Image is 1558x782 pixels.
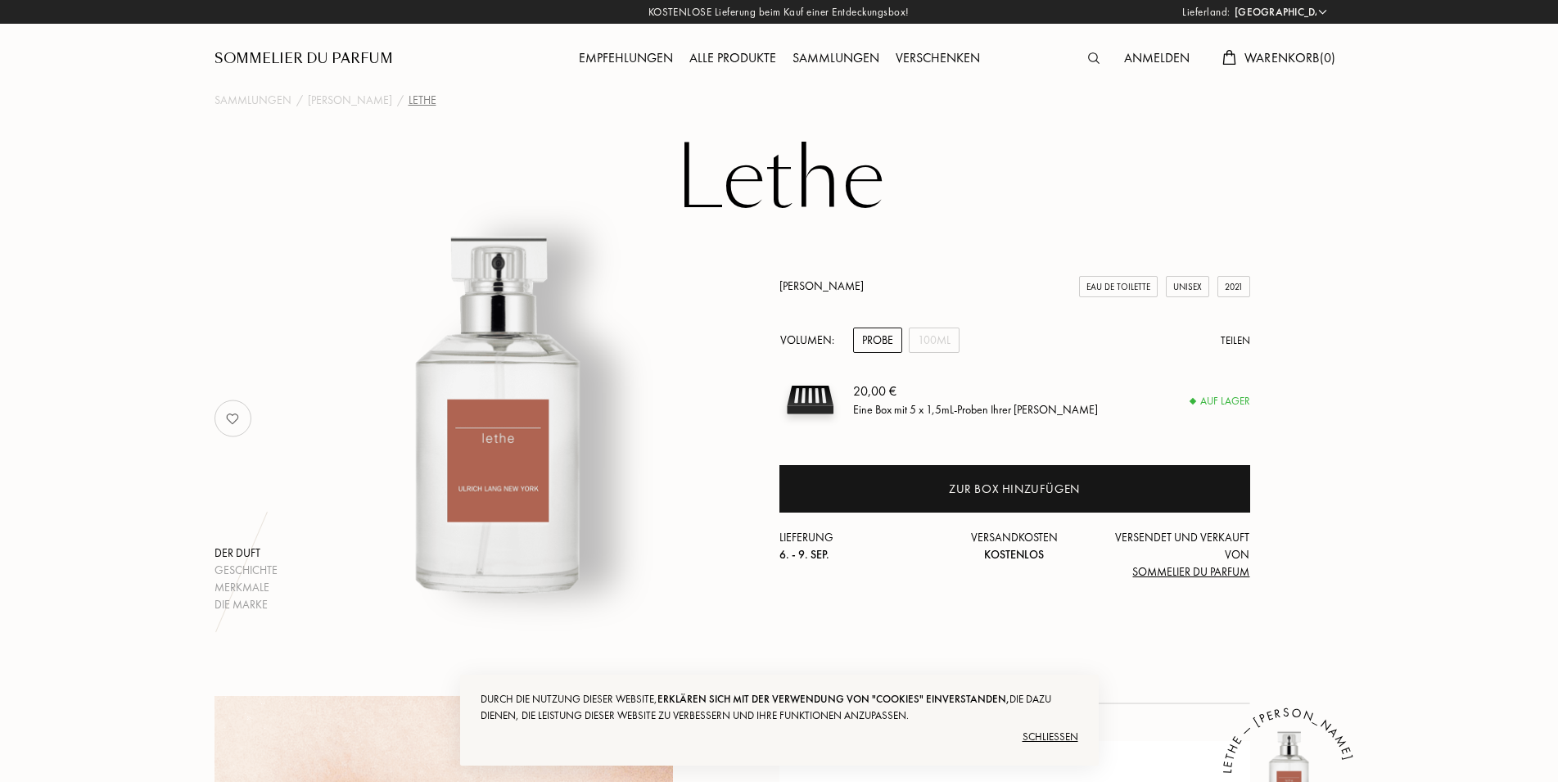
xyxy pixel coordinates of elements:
a: Sammlungen [784,49,887,66]
div: / [397,92,404,109]
a: Sommelier du Parfum [215,49,393,69]
a: [PERSON_NAME] [779,278,864,293]
img: Lethe Ulrich Lang [294,208,699,613]
h1: Lethe [370,134,1189,224]
div: Unisex [1166,276,1209,298]
span: Warenkorb ( 0 ) [1244,49,1336,66]
div: Volumen: [779,328,843,353]
div: Teilen [1221,332,1250,349]
div: Versendet und verkauft von [1093,529,1250,581]
div: / [296,92,303,109]
a: Alle Produkte [681,49,784,66]
a: Empfehlungen [571,49,681,66]
a: Anmelden [1116,49,1198,66]
div: Lethe [409,92,436,109]
span: Sommelier du Parfum [1132,564,1249,579]
div: 20,00 € [853,382,1098,401]
div: 100mL [909,328,960,353]
div: Anmelden [1116,48,1198,70]
a: Sammlungen [215,92,291,109]
div: Verschenken [887,48,988,70]
div: Sammlungen [784,48,887,70]
div: Eau de Toilette [1079,276,1158,298]
div: Merkmale [215,579,278,596]
a: [PERSON_NAME] [308,92,392,109]
div: 2021 [1217,276,1250,298]
div: Empfehlungen [571,48,681,70]
img: no_like_p.png [216,402,249,435]
div: Geschichte [215,562,278,579]
div: Zur Box hinzufügen [949,480,1080,499]
span: 6. - 9. Sep. [779,547,829,562]
div: Der Duft [215,545,278,562]
div: Alle Produkte [681,48,784,70]
img: cart.svg [1222,50,1235,65]
span: erklären sich mit der Verwendung von "Cookies" einverstanden, [657,692,1009,706]
span: Lieferland: [1182,4,1231,20]
div: Durch die Nutzung dieser Website, die dazu dienen, die Leistung dieser Website zu verbessern und ... [481,691,1078,724]
div: Schließen [481,724,1078,750]
a: Verschenken [887,49,988,66]
div: Auf Lager [1190,393,1250,409]
img: search_icn.svg [1088,52,1100,64]
div: Die Marke [215,596,278,613]
div: Probe [853,328,902,353]
div: Eine Box mit 5 x 1,5mL-Proben Ihrer [PERSON_NAME] [853,401,1098,418]
div: Versandkosten [936,529,1093,563]
span: Kostenlos [984,547,1044,562]
img: sample box [779,369,841,431]
div: Lieferung [779,529,937,563]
